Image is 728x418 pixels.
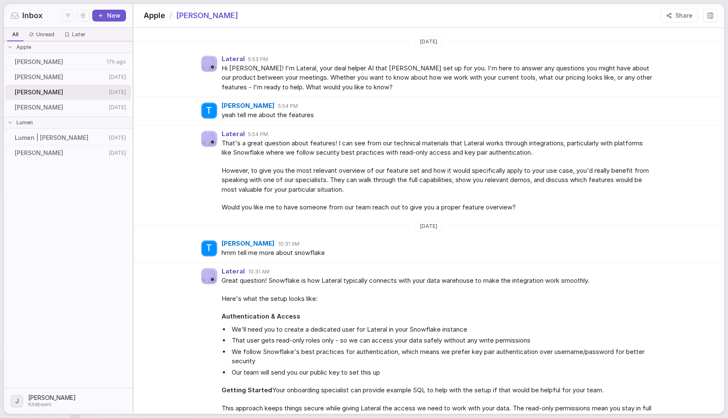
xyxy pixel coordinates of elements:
[15,73,107,81] span: [PERSON_NAME]
[222,56,245,63] span: Lateral
[661,9,698,22] button: Share
[222,248,653,258] span: hmm tell me more about snowflake
[2,41,134,53] div: Apple
[169,10,172,21] span: /
[420,38,437,45] span: [DATE]
[5,130,131,145] a: Lumen | [PERSON_NAME][DATE]
[36,31,54,38] span: Unread
[222,268,245,275] span: Lateral
[107,59,126,65] span: 17h ago
[222,64,653,92] span: Hi [PERSON_NAME]! I'm Lateral, your deal helper AI that [PERSON_NAME] set up for you. I'm here to...
[62,10,74,21] button: Filters
[176,10,238,21] span: [PERSON_NAME]
[222,166,653,195] span: However, to give you the most relevant overview of our feature set and how it would specifically ...
[28,401,76,408] span: Kitebeam
[15,88,107,96] span: [PERSON_NAME]
[222,110,653,120] span: yeah tell me about the features
[5,100,131,115] a: [PERSON_NAME][DATE]
[222,139,653,158] span: That's a great question about features! I can see from our technical materials that Lateral works...
[77,10,89,21] button: Display settings
[5,70,131,85] a: [PERSON_NAME][DATE]
[206,243,212,254] span: T
[15,396,19,407] span: J
[222,203,653,212] span: Would you like me to have someone from our team reach out to give you a proper feature overview?
[109,134,126,141] span: [DATE]
[109,74,126,80] span: [DATE]
[109,150,126,156] span: [DATE]
[420,223,437,230] span: [DATE]
[230,368,653,378] li: Our team will send you our public key to set this up
[15,149,107,157] span: [PERSON_NAME]
[15,103,107,112] span: [PERSON_NAME]
[206,105,212,116] span: T
[222,102,275,110] span: [PERSON_NAME]
[16,119,33,126] span: Lumen
[22,10,43,21] span: Inbox
[222,131,245,138] span: Lateral
[248,56,268,63] span: 5:53 PM
[92,10,126,21] button: New
[230,347,653,366] li: We follow Snowflake's best practices for authentication, which means we prefer key pair authentic...
[230,336,653,346] li: That user gets read-only roles only - so we can access your data safely without any write permiss...
[16,44,31,51] span: Apple
[248,268,270,275] span: 10:31 AM
[28,394,76,402] span: [PERSON_NAME]
[2,117,134,129] div: Lumen
[5,85,131,100] a: [PERSON_NAME][DATE]
[222,312,300,320] strong: Authentication & Access
[15,58,104,66] span: [PERSON_NAME]
[5,145,131,161] a: [PERSON_NAME][DATE]
[15,134,107,142] span: Lumen | [PERSON_NAME]
[222,386,653,395] span: Your onboarding specialist can provide example SQL to help with the setup if that would be helpfu...
[278,241,300,247] span: 10:31 AM
[72,31,86,38] span: Later
[278,103,298,110] span: 5:54 PM
[201,131,217,147] img: Agent avatar
[222,240,275,247] span: [PERSON_NAME]
[222,276,653,286] span: Great question! Snowflake is how Lateral typically connects with your data warehouse to make the ...
[222,294,653,304] span: Here's what the setup looks like:
[248,131,268,138] span: 5:54 PM
[230,325,653,335] li: We'll need you to create a dedicated user for Lateral in your Snowflake instance
[12,31,19,38] span: All
[222,386,272,394] strong: Getting Started
[201,268,217,284] img: Agent avatar
[5,54,131,70] a: [PERSON_NAME]17h ago
[109,104,126,111] span: [DATE]
[109,89,126,96] span: [DATE]
[144,10,165,21] span: Apple
[201,56,217,72] img: Agent avatar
